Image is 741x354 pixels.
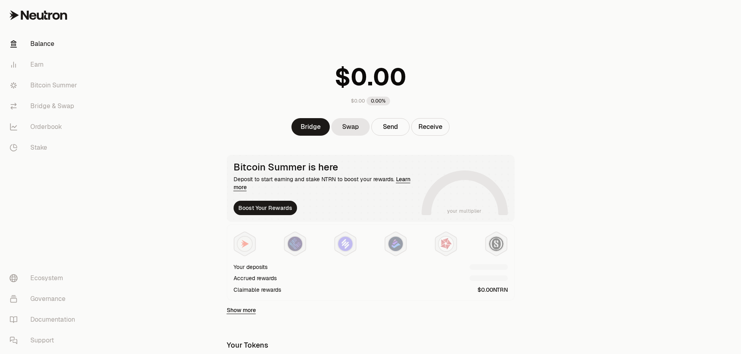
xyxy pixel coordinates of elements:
[234,201,297,215] button: Boost Your Rewards
[3,289,86,309] a: Governance
[288,237,302,251] img: EtherFi Points
[338,237,353,251] img: Solv Points
[331,118,370,136] a: Swap
[3,34,86,54] a: Balance
[388,237,403,251] img: Bedrock Diamonds
[234,162,418,173] div: Bitcoin Summer is here
[439,237,453,251] img: Mars Fragments
[3,268,86,289] a: Ecosystem
[351,98,365,104] div: $0.00
[291,118,330,136] a: Bridge
[227,340,268,351] div: Your Tokens
[3,137,86,158] a: Stake
[3,309,86,330] a: Documentation
[411,118,450,136] button: Receive
[489,237,503,251] img: Structured Points
[234,274,277,282] div: Accrued rewards
[234,263,267,271] div: Your deposits
[3,330,86,351] a: Support
[367,97,390,105] div: 0.00%
[3,75,86,96] a: Bitcoin Summer
[371,118,410,136] button: Send
[3,117,86,137] a: Orderbook
[234,286,281,294] div: Claimable rewards
[3,96,86,117] a: Bridge & Swap
[3,54,86,75] a: Earn
[238,237,252,251] img: NTRN
[227,306,256,314] a: Show more
[234,175,418,191] div: Deposit to start earning and stake NTRN to boost your rewards.
[447,207,482,215] span: your multiplier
